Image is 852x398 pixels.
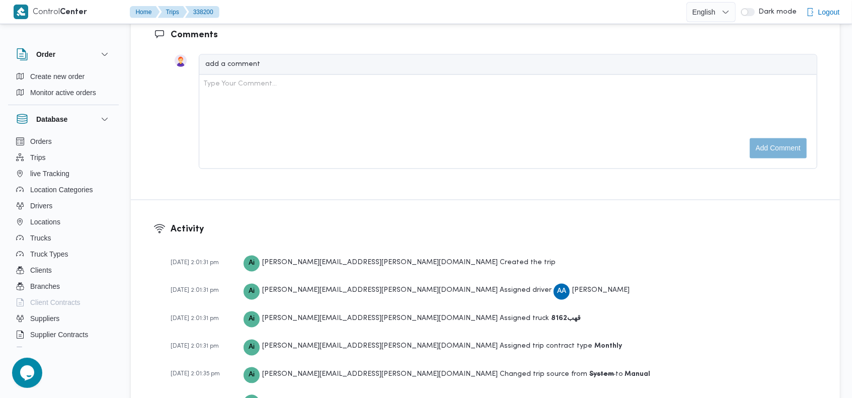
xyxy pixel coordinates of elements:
button: Add comment [750,138,807,158]
span: Ai [249,367,255,383]
div: Abdelrahman.ibrahim@illa.com.eg [244,367,260,383]
span: AA [557,284,566,300]
div: Abadallah Abadalsamaia Ahmad Biomai Najada [554,284,570,300]
span: [DATE] 2:01:31 pm [171,260,219,266]
span: Add comment [756,142,801,154]
span: Truck Types [30,248,68,260]
span: Suppliers [30,312,59,325]
button: live Tracking [12,166,115,182]
div: Order [8,68,119,105]
span: Trips [30,151,46,164]
span: Create new order [30,70,85,83]
h3: Activity [171,223,817,236]
button: Database [16,113,111,125]
span: [PERSON_NAME][EMAIL_ADDRESS][PERSON_NAME][DOMAIN_NAME] [262,287,498,294]
h3: Order [36,48,55,60]
button: Devices [12,343,115,359]
span: [PERSON_NAME] [572,287,630,294]
span: Client Contracts [30,296,81,308]
h3: Comments [171,28,817,42]
button: Supplier Contracts [12,327,115,343]
span: [PERSON_NAME][EMAIL_ADDRESS][PERSON_NAME][DOMAIN_NAME] [262,260,498,266]
span: Location Categories [30,184,93,196]
span: Trucks [30,232,51,244]
img: X8yXhbKr1z7QwAAAABJRU5ErkJggg== [14,5,28,19]
button: Logout [802,2,844,22]
button: Home [130,6,160,18]
button: Trips [158,6,187,18]
span: Devices [30,345,55,357]
div: Assigned truck [244,310,581,328]
div: Assigned driver [244,282,630,299]
div: add a comment [205,59,262,70]
button: Monitor active orders [12,85,115,101]
span: Locations [30,216,60,228]
b: Monthly [594,343,622,350]
div: Database [8,133,119,351]
button: Trips [12,149,115,166]
b: Manual [623,371,650,378]
span: Drivers [30,200,52,212]
span: Ai [249,256,255,272]
span: Supplier Contracts [30,329,88,341]
span: [DATE] 2:01:31 pm [171,288,219,294]
span: live Tracking [30,168,69,180]
div: Assigned trip contract type [244,338,622,355]
button: 338200 [185,6,219,18]
div: Abdelrahman.ibrahim@illa.com.eg [244,311,260,328]
span: Branches [30,280,60,292]
span: [DATE] 2:01:35 pm [171,371,220,377]
button: Orders [12,133,115,149]
div: Abdelrahman.ibrahim@illa.com.eg [244,340,260,356]
button: Locations [12,214,115,230]
span: [DATE] 2:01:31 pm [171,316,219,322]
div: Type Your Comment... [203,79,277,90]
b: System [589,371,615,378]
span: [PERSON_NAME][EMAIL_ADDRESS][PERSON_NAME][DOMAIN_NAME] [262,371,498,378]
span: Monitor active orders [30,87,96,99]
button: Branches [12,278,115,294]
span: Ai [249,284,255,300]
button: Suppliers [12,310,115,327]
button: Client Contracts [12,294,115,310]
div: Changed trip source from to [244,366,650,383]
span: Orders [30,135,52,147]
span: [PERSON_NAME][EMAIL_ADDRESS][PERSON_NAME][DOMAIN_NAME] [262,343,498,350]
div: Abdelrahman.ibrahim@illa.com.eg [244,256,260,272]
h3: Database [36,113,67,125]
button: Location Categories [12,182,115,198]
span: [PERSON_NAME][EMAIL_ADDRESS][PERSON_NAME][DOMAIN_NAME] [262,315,498,322]
iframe: chat widget [10,358,42,388]
button: Order [16,48,111,60]
span: Dark mode [755,8,797,16]
span: Clients [30,264,52,276]
b: قهب8162 [551,315,581,322]
span: Ai [249,311,255,328]
div: Abdelrahman.ibrahim@illa.com.eg [244,284,260,300]
span: Ai [249,340,255,356]
button: Clients [12,262,115,278]
button: Create new order [12,68,115,85]
span: [DATE] 2:01:31 pm [171,344,219,350]
button: Trucks [12,230,115,246]
button: Truck Types [12,246,115,262]
span: Logout [818,6,840,18]
button: Drivers [12,198,115,214]
b: Center [60,9,88,16]
div: Created the trip [244,254,556,272]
